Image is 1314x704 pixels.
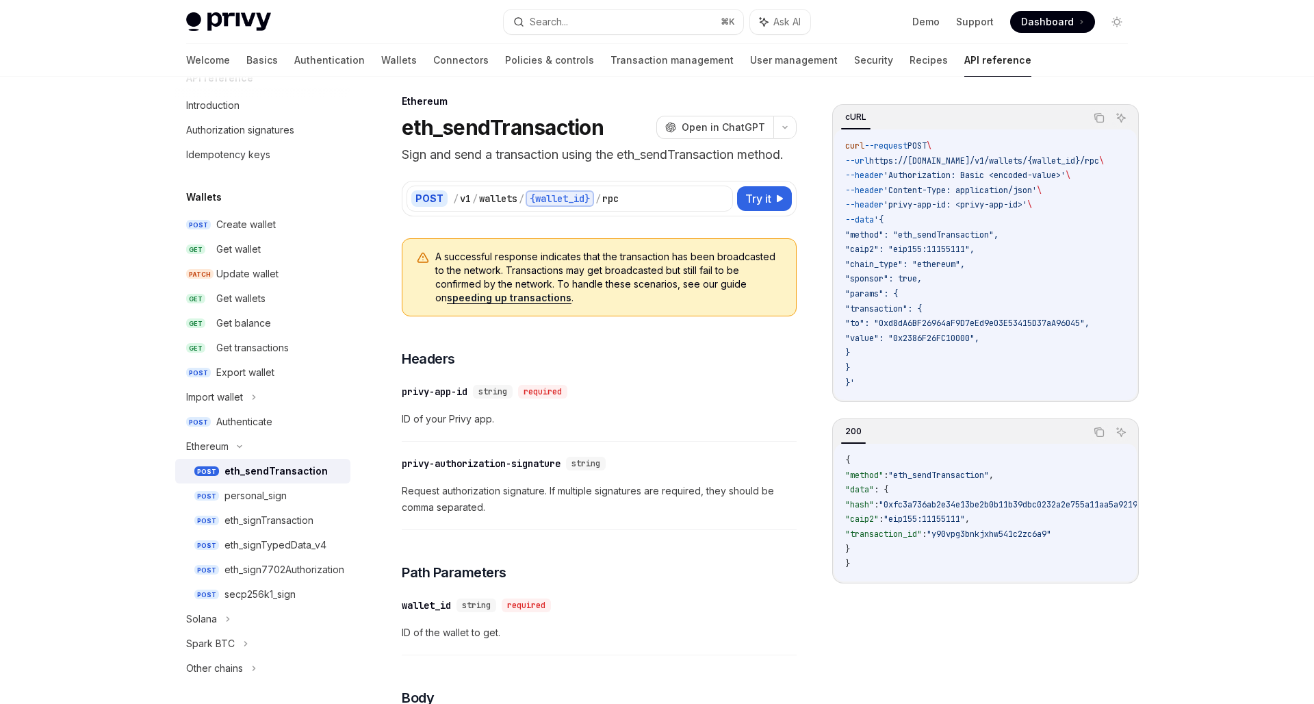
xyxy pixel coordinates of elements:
[888,470,989,481] span: "eth_sendTransaction"
[845,514,879,525] span: "caip2"
[411,190,448,207] div: POST
[530,14,568,30] div: Search...
[845,362,850,373] span: }
[460,192,471,205] div: v1
[884,185,1037,196] span: 'Content-Type: application/json'
[1010,11,1095,33] a: Dashboard
[194,590,219,600] span: POST
[224,488,287,504] div: personal_sign
[186,269,214,279] span: PATCH
[869,155,1099,166] span: https://[DOMAIN_NAME]/v1/wallets/{wallet_id}/rpc
[879,499,1204,510] span: "0xfc3a736ab2e34e13be2b0b11b39dbc0232a2e755a11aa5a9219890d3b2c6c7d8"
[845,318,1090,329] span: "to": "0xd8dA6BF26964aF9D7eEd9e03E53415D37aA96045",
[402,599,451,612] div: wallet_id
[175,262,350,286] a: PATCHUpdate wallet
[1099,155,1104,166] span: \
[194,565,219,575] span: POST
[216,290,266,307] div: Get wallets
[186,220,211,230] span: POST
[964,44,1031,77] a: API reference
[186,189,222,205] h5: Wallets
[186,318,205,329] span: GET
[186,636,235,652] div: Spark BTC
[845,185,884,196] span: --header
[989,470,994,481] span: ,
[884,199,1027,210] span: 'privy-app-id: <privy-app-id>'
[175,142,350,167] a: Idempotency keys
[186,244,205,255] span: GET
[845,484,874,495] span: "data"
[595,192,601,205] div: /
[841,423,866,440] div: 200
[175,557,350,582] a: POSTeth_sign7702Authorization
[186,97,240,114] div: Introduction
[1112,109,1130,127] button: Ask AI
[1066,170,1070,181] span: \
[194,491,219,501] span: POST
[194,540,219,551] span: POST
[216,241,261,257] div: Get wallet
[845,499,874,510] span: "hash"
[402,385,467,399] div: privy-app-id
[682,121,765,134] span: Open in ChatGPT
[773,15,801,29] span: Ask AI
[874,484,888,495] span: : {
[956,15,994,29] a: Support
[845,140,864,151] span: curl
[845,244,975,255] span: "caip2": "eip155:11155111",
[175,212,350,237] a: POSTCreate wallet
[845,377,855,388] span: }'
[402,95,797,108] div: Ethereum
[246,44,278,77] a: Basics
[186,417,211,427] span: POST
[845,303,922,314] span: "transaction": {
[845,155,869,166] span: --url
[502,599,551,612] div: required
[1090,109,1108,127] button: Copy the contents from the code block
[845,333,979,344] span: "value": "0x2386F26FC10000",
[910,44,948,77] a: Recipes
[186,294,205,304] span: GET
[504,10,743,34] button: Search...⌘K
[927,140,931,151] span: \
[186,660,243,677] div: Other chains
[912,15,940,29] a: Demo
[845,273,922,284] span: "sponsor": true,
[175,93,350,118] a: Introduction
[216,364,274,381] div: Export wallet
[1037,185,1042,196] span: \
[854,44,893,77] a: Security
[216,340,289,356] div: Get transactions
[462,600,491,611] span: string
[884,514,965,525] span: "eip155:11155111"
[435,250,782,305] span: A successful response indicates that the transaction has been broadcasted to the network. Transac...
[519,192,524,205] div: /
[845,347,850,358] span: }
[845,544,850,555] span: }
[402,411,797,427] span: ID of your Privy app.
[224,537,326,553] div: eth_signTypedData_v4
[1090,423,1108,441] button: Copy the contents from the code block
[216,216,276,233] div: Create wallet
[186,343,205,353] span: GET
[845,470,884,481] span: "method"
[402,483,797,516] span: Request authorization signature. If multiple signatures are required, they should be comma separa...
[175,118,350,142] a: Authorization signatures
[864,140,907,151] span: --request
[845,229,999,240] span: "method": "eth_sendTransaction",
[175,508,350,533] a: POSTeth_signTransaction
[381,44,417,77] a: Wallets
[845,288,898,299] span: "params": {
[1112,423,1130,441] button: Ask AI
[186,389,243,405] div: Import wallet
[175,336,350,360] a: GETGet transactions
[186,438,229,455] div: Ethereum
[884,470,888,481] span: :
[879,514,884,525] span: :
[845,455,850,466] span: {
[224,586,296,603] div: secp256k1_sign
[194,466,219,477] span: POST
[175,286,350,311] a: GETGet wallets
[402,457,561,470] div: privy-authorization-signature
[845,214,874,225] span: --data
